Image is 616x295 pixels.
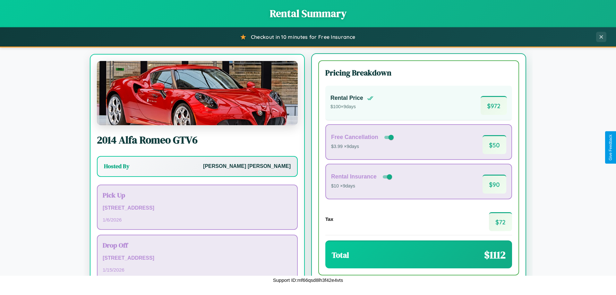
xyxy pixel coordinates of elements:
[325,67,512,78] h3: Pricing Breakdown
[331,182,393,190] p: $10 × 9 days
[103,240,292,250] h3: Drop Off
[325,216,333,222] h4: Tax
[481,96,507,115] span: $ 972
[484,248,506,262] span: $ 1112
[489,212,512,231] span: $ 72
[203,162,291,171] p: [PERSON_NAME] [PERSON_NAME]
[103,265,292,274] p: 1 / 15 / 2026
[103,215,292,224] p: 1 / 6 / 2026
[483,135,506,154] span: $ 50
[97,133,298,147] h2: 2014 Alfa Romeo GTV6
[331,143,395,151] p: $3.99 × 9 days
[103,204,292,213] p: [STREET_ADDRESS]
[103,254,292,263] p: [STREET_ADDRESS]
[104,162,129,170] h3: Hosted By
[6,6,610,21] h1: Rental Summary
[331,173,377,180] h4: Rental Insurance
[330,103,373,111] p: $ 100 × 9 days
[330,95,363,101] h4: Rental Price
[97,61,298,125] img: Alfa Romeo GTV6
[332,250,349,260] h3: Total
[331,134,378,141] h4: Free Cancellation
[483,175,506,194] span: $ 90
[251,34,355,40] span: Checkout in 10 minutes for Free Insurance
[273,276,343,284] p: Support ID: mf66qsd8lh3f42e4vts
[103,190,292,200] h3: Pick Up
[608,134,613,161] div: Give Feedback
